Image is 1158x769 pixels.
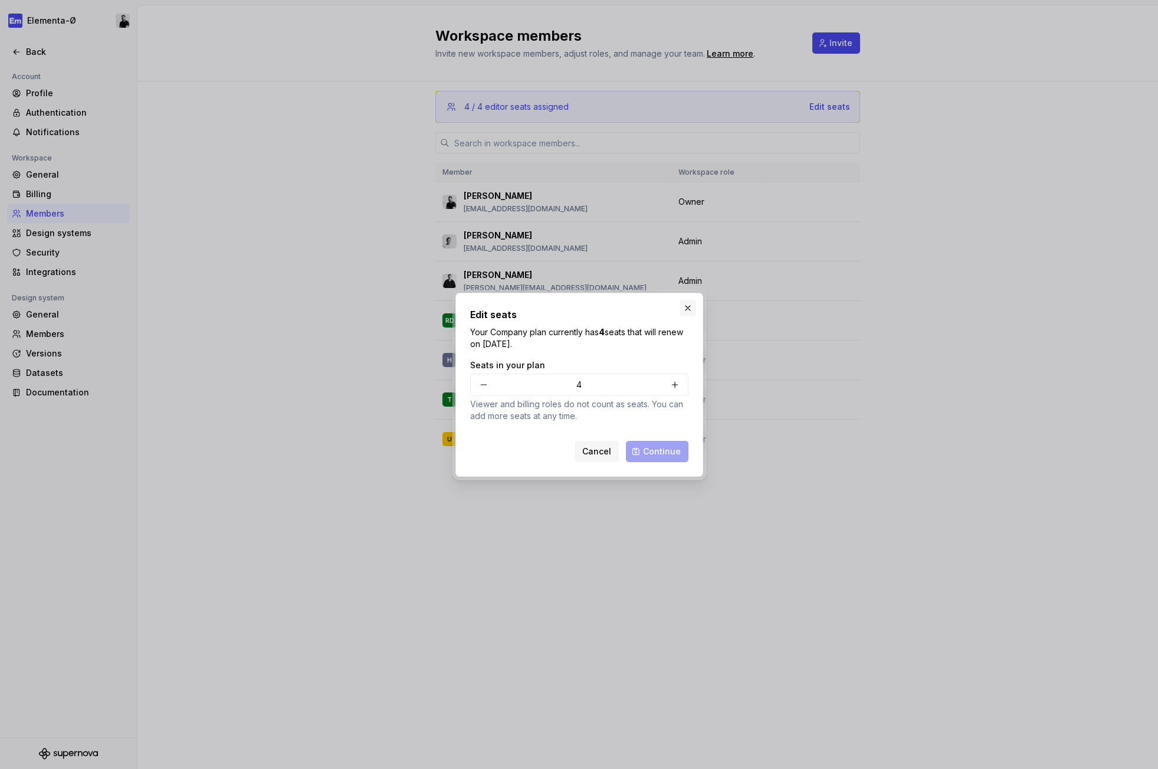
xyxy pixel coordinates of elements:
[582,446,611,457] span: Cancel
[599,327,605,337] b: 4
[575,441,619,462] button: Cancel
[470,326,688,350] p: Your Company plan currently has seats that will renew on [DATE].
[470,398,688,422] p: Viewer and billing roles do not count as seats. You can add more seats at any time.
[470,359,545,371] label: Seats in your plan
[470,307,688,322] h2: Edit seats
